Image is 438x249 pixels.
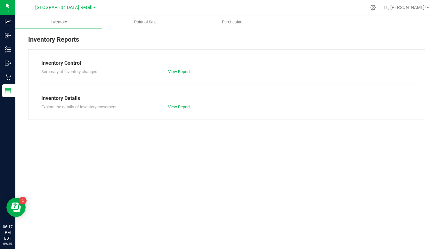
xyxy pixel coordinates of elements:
[6,198,26,217] iframe: Resource center
[168,104,190,109] a: View Report
[5,46,11,53] inline-svg: Inventory
[5,74,11,80] inline-svg: Retail
[189,15,276,29] a: Purchasing
[35,5,93,10] span: [GEOGRAPHIC_DATA] Retail
[28,35,425,49] div: Inventory Reports
[3,224,12,241] p: 06:17 PM EDT
[213,19,251,25] span: Purchasing
[168,69,190,74] a: View Report
[41,95,412,102] div: Inventory Details
[5,60,11,66] inline-svg: Outbound
[5,32,11,39] inline-svg: Inbound
[5,87,11,94] inline-svg: Reports
[42,19,76,25] span: Inventory
[15,15,102,29] a: Inventory
[41,104,117,109] span: Explore the details of inventory movement
[19,197,27,204] iframe: Resource center unread badge
[41,59,412,67] div: Inventory Control
[384,5,426,10] span: Hi, [PERSON_NAME]!
[3,241,12,246] p: 09/20
[41,69,97,74] span: Summary of inventory changes
[369,4,377,11] div: Manage settings
[5,19,11,25] inline-svg: Analytics
[126,19,165,25] span: Point of Sale
[102,15,189,29] a: Point of Sale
